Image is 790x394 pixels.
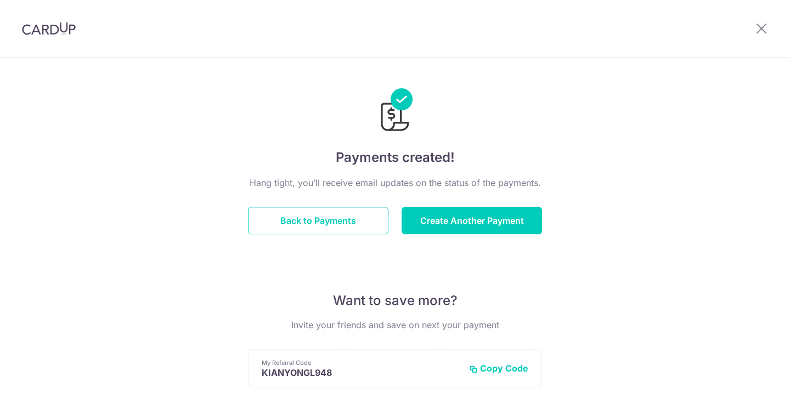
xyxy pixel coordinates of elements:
[248,292,542,309] p: Want to save more?
[262,367,460,378] p: KIANYONGL948
[248,207,388,234] button: Back to Payments
[248,318,542,331] p: Invite your friends and save on next your payment
[262,358,460,367] p: My Referral Code
[402,207,542,234] button: Create Another Payment
[22,22,76,35] img: CardUp
[469,363,528,374] button: Copy Code
[248,176,542,189] p: Hang tight, you’ll receive email updates on the status of the payments.
[377,88,413,134] img: Payments
[248,148,542,167] h4: Payments created!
